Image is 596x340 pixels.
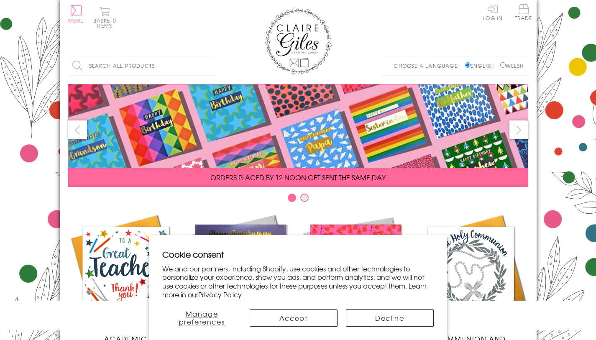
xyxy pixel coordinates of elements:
[162,248,434,260] h2: Cookie consent
[97,17,116,29] span: 0 items
[265,8,332,74] img: Claire Giles Greetings Cards
[500,62,506,68] input: Welsh
[68,56,215,75] input: Search all products
[179,309,225,327] span: Manage preferences
[394,62,463,69] p: Choose a language:
[68,193,528,206] div: Carousel Pagination
[68,5,84,23] button: Menu
[465,62,498,69] label: English
[465,62,471,68] input: English
[288,194,296,202] button: Carousel Page 1 (Current Slide)
[509,120,528,139] button: next
[68,17,84,24] span: Menu
[162,264,434,299] p: We and our partners, including Shopify, use cookies and other technologies to personalize your ex...
[500,62,524,69] label: Welsh
[515,4,532,20] span: Trade
[515,4,532,22] a: Trade
[346,309,434,327] button: Decline
[300,194,309,202] button: Carousel Page 2
[68,120,87,139] button: prev
[250,309,338,327] button: Accept
[483,4,503,20] a: Log In
[93,7,116,28] button: Basket0 items
[210,172,386,182] span: ORDERS PLACED BY 12 NOON GET SENT THE SAME DAY
[162,309,241,327] button: Manage preferences
[206,56,215,75] input: Search
[198,289,242,299] a: Privacy Policy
